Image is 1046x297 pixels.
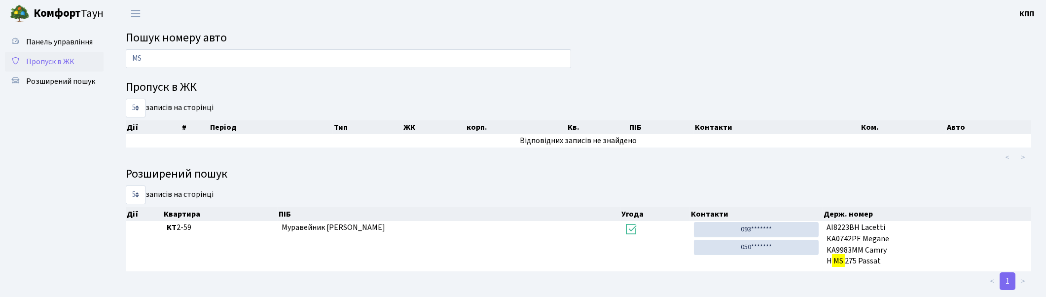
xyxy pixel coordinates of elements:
[10,4,30,24] img: logo.png
[26,76,95,87] span: Розширений пошук
[126,120,181,134] th: Дії
[690,207,823,221] th: Контакти
[403,120,466,134] th: ЖК
[126,134,1031,148] td: Відповідних записів не знайдено
[832,254,845,268] mark: MS
[5,72,104,91] a: Розширений пошук
[26,37,93,47] span: Панель управління
[860,120,946,134] th: Ком.
[126,207,163,221] th: Дії
[823,207,1031,221] th: Держ. номер
[827,222,1027,267] span: AI8223BH Lacetti КА0742РЕ Megane KA9983MM Camry H 275 Passat
[946,120,1031,134] th: Авто
[181,120,209,134] th: #
[126,186,214,204] label: записів на сторінці
[34,5,81,21] b: Комфорт
[694,120,860,134] th: Контакти
[126,49,571,68] input: Пошук
[567,120,628,134] th: Кв.
[126,186,145,204] select: записів на сторінці
[126,29,227,46] span: Пошук номеру авто
[621,207,690,221] th: Угода
[123,5,148,22] button: Переключити навігацію
[26,56,74,67] span: Пропуск в ЖК
[1000,272,1015,290] a: 1
[466,120,567,134] th: корп.
[282,222,385,233] span: Муравейник [PERSON_NAME]
[126,80,1031,95] h4: Пропуск в ЖК
[1019,8,1034,20] a: КПП
[167,222,177,233] b: КТ
[126,99,145,117] select: записів на сторінці
[278,207,620,221] th: ПІБ
[1019,8,1034,19] b: КПП
[333,120,402,134] th: Тип
[209,120,333,134] th: Період
[126,167,1031,182] h4: Розширений пошук
[34,5,104,22] span: Таун
[5,52,104,72] a: Пропуск в ЖК
[628,120,694,134] th: ПІБ
[126,99,214,117] label: записів на сторінці
[163,207,278,221] th: Квартира
[167,222,274,233] span: 2-59
[5,32,104,52] a: Панель управління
